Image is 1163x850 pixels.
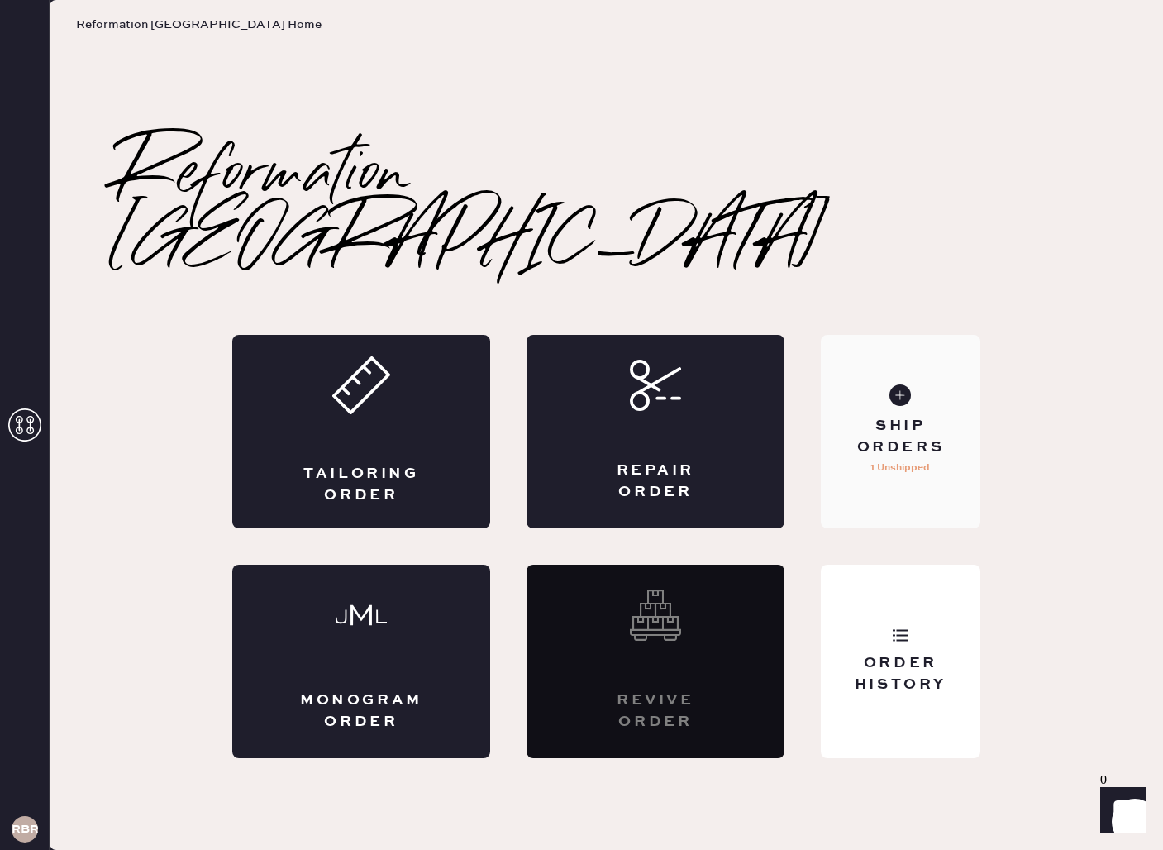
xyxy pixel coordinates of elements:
[593,461,718,502] div: Repair Order
[593,690,718,732] div: Revive order
[298,464,424,505] div: Tailoring Order
[116,143,1097,275] h2: Reformation [GEOGRAPHIC_DATA]
[834,653,967,695] div: Order History
[298,690,424,732] div: Monogram Order
[76,17,322,33] span: Reformation [GEOGRAPHIC_DATA] Home
[12,824,38,835] h3: RBRA
[1084,776,1156,847] iframe: Front Chat
[834,416,967,457] div: Ship Orders
[870,458,930,478] p: 1 Unshipped
[527,565,784,758] div: Interested? Contact us at care@hemster.co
